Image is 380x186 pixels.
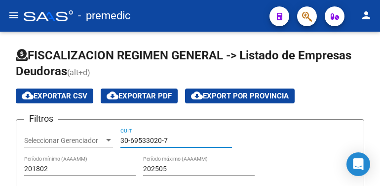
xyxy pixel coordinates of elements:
mat-icon: menu [8,9,20,21]
span: Seleccionar Gerenciador [24,137,104,145]
span: FISCALIZACION REGIMEN GENERAL -> Listado de Empresas Deudoras [16,48,351,78]
span: (alt+d) [67,68,90,77]
h3: Filtros [24,112,58,126]
mat-icon: cloud_download [22,90,34,101]
mat-icon: person [360,9,372,21]
button: Export por Provincia [185,89,295,103]
mat-icon: cloud_download [191,90,203,101]
mat-icon: cloud_download [107,90,118,101]
button: Exportar CSV [16,89,93,103]
span: Export por Provincia [191,92,289,100]
div: Open Intercom Messenger [346,152,370,176]
span: Exportar CSV [22,92,87,100]
span: - premedic [78,5,131,27]
button: Exportar PDF [101,89,178,103]
span: Exportar PDF [107,92,172,100]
